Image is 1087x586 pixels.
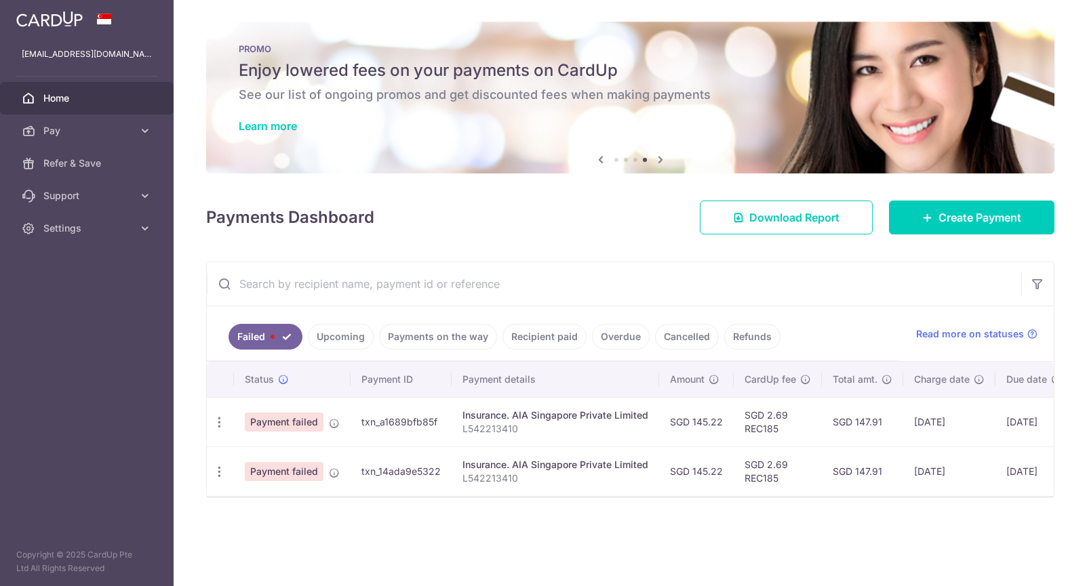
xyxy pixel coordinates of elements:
td: SGD 145.22 [659,397,734,446]
td: SGD 2.69 REC185 [734,446,822,496]
td: SGD 145.22 [659,446,734,496]
span: Create Payment [938,209,1021,226]
td: [DATE] [903,397,995,446]
img: CardUp [16,11,83,27]
p: L542213410 [462,472,648,485]
td: [DATE] [995,397,1073,446]
p: L542213410 [462,422,648,436]
a: Download Report [700,201,873,234]
span: Amount [670,373,705,386]
span: Total amt. [833,373,877,386]
span: Refer & Save [43,156,133,170]
td: txn_a1689bfb85f [351,397,452,446]
td: SGD 147.91 [822,397,903,446]
a: Refunds [724,324,780,350]
span: Status [245,373,274,386]
a: Failed [229,324,302,350]
th: Payment details [452,362,659,397]
p: PROMO [239,43,1022,54]
a: Recipient paid [502,324,587,350]
div: Insurance. AIA Singapore Private Limited [462,458,648,472]
th: Payment ID [351,362,452,397]
img: Latest Promos banner [206,22,1054,173]
td: SGD 147.91 [822,446,903,496]
span: Charge date [914,373,970,386]
a: Upcoming [308,324,374,350]
iframe: Opens a widget where you can find more information [1000,545,1073,579]
span: Due date [1006,373,1047,386]
a: Cancelled [655,324,719,350]
td: txn_14ada9e5322 [351,446,452,496]
a: Read more on statuses [916,327,1037,341]
span: CardUp fee [745,373,796,386]
h5: Enjoy lowered fees on your payments on CardUp [239,60,1022,81]
td: [DATE] [995,446,1073,496]
h4: Payments Dashboard [206,205,374,230]
div: Insurance. AIA Singapore Private Limited [462,409,648,422]
input: Search by recipient name, payment id or reference [207,262,1021,306]
span: Pay [43,124,133,138]
span: Support [43,189,133,203]
a: Payments on the way [379,324,497,350]
span: Payment failed [245,462,323,481]
td: [DATE] [903,446,995,496]
h6: See our list of ongoing promos and get discounted fees when making payments [239,87,1022,103]
span: Read more on statuses [916,327,1024,341]
p: [EMAIL_ADDRESS][DOMAIN_NAME] [22,47,152,61]
span: Payment failed [245,413,323,432]
span: Download Report [749,209,839,226]
span: Settings [43,222,133,235]
td: SGD 2.69 REC185 [734,397,822,446]
a: Learn more [239,119,297,133]
span: Home [43,91,133,105]
a: Create Payment [889,201,1054,234]
a: Overdue [592,324,650,350]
